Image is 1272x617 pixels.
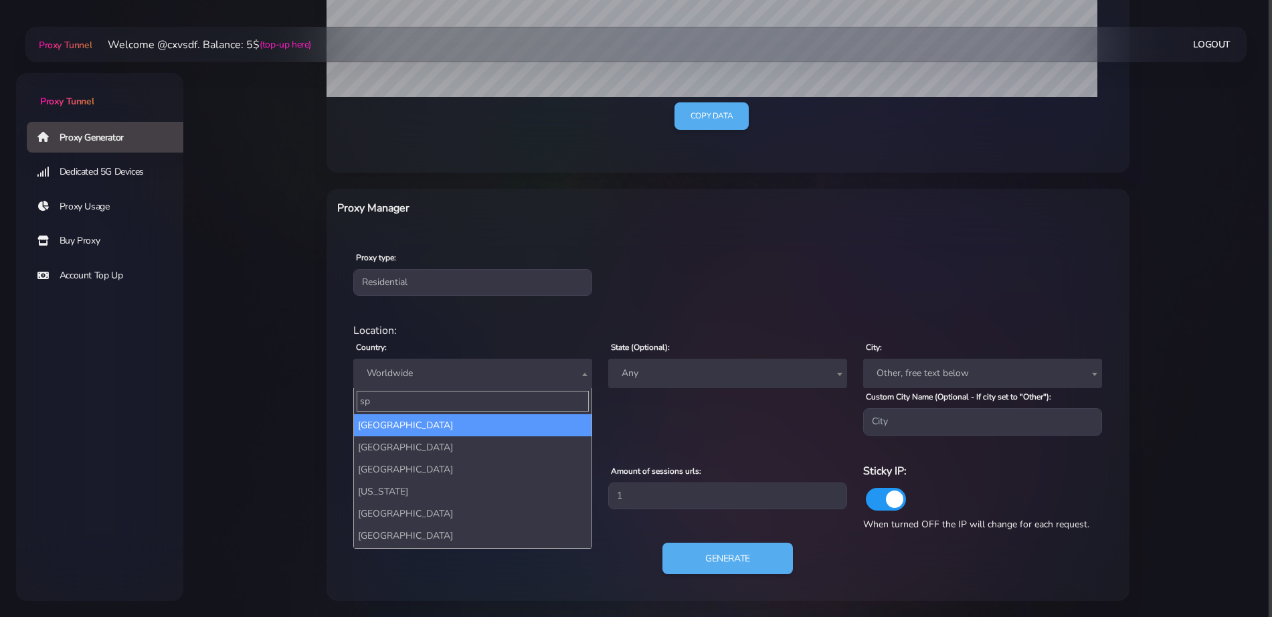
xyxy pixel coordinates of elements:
[345,323,1111,339] div: Location:
[337,199,786,217] h6: Proxy Manager
[354,503,592,525] li: [GEOGRAPHIC_DATA]
[353,359,592,388] span: Worldwide
[40,95,94,108] span: Proxy Tunnel
[871,364,1094,383] span: Other, free text below
[27,226,194,256] a: Buy Proxy
[866,341,882,353] label: City:
[354,414,592,436] li: [GEOGRAPHIC_DATA]
[92,37,311,53] li: Welcome @cxvsdf. Balance: 5$
[1207,552,1255,600] iframe: Webchat Widget
[616,364,839,383] span: Any
[863,359,1102,388] span: Other, free text below
[354,436,592,458] li: [GEOGRAPHIC_DATA]
[39,39,92,52] span: Proxy Tunnel
[27,157,194,187] a: Dedicated 5G Devices
[27,191,194,222] a: Proxy Usage
[36,34,92,56] a: Proxy Tunnel
[866,391,1051,403] label: Custom City Name (Optional - If city set to "Other"):
[345,446,1111,462] div: Proxy Settings:
[863,462,1102,480] h6: Sticky IP:
[611,341,670,353] label: State (Optional):
[16,73,183,108] a: Proxy Tunnel
[356,252,396,264] label: Proxy type:
[354,547,592,569] li: [GEOGRAPHIC_DATA]
[1193,32,1231,57] a: Logout
[863,408,1102,435] input: City
[354,525,592,547] li: [GEOGRAPHIC_DATA]
[260,37,311,52] a: (top-up here)
[27,260,194,291] a: Account Top Up
[608,359,847,388] span: Any
[662,543,793,575] button: Generate
[674,102,749,130] a: Copy data
[611,465,701,477] label: Amount of sessions urls:
[354,480,592,503] li: [US_STATE]
[863,518,1089,531] span: When turned OFF the IP will change for each request.
[357,391,589,412] input: Search
[27,122,194,153] a: Proxy Generator
[361,364,584,383] span: Worldwide
[356,341,387,353] label: Country:
[354,458,592,480] li: [GEOGRAPHIC_DATA]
